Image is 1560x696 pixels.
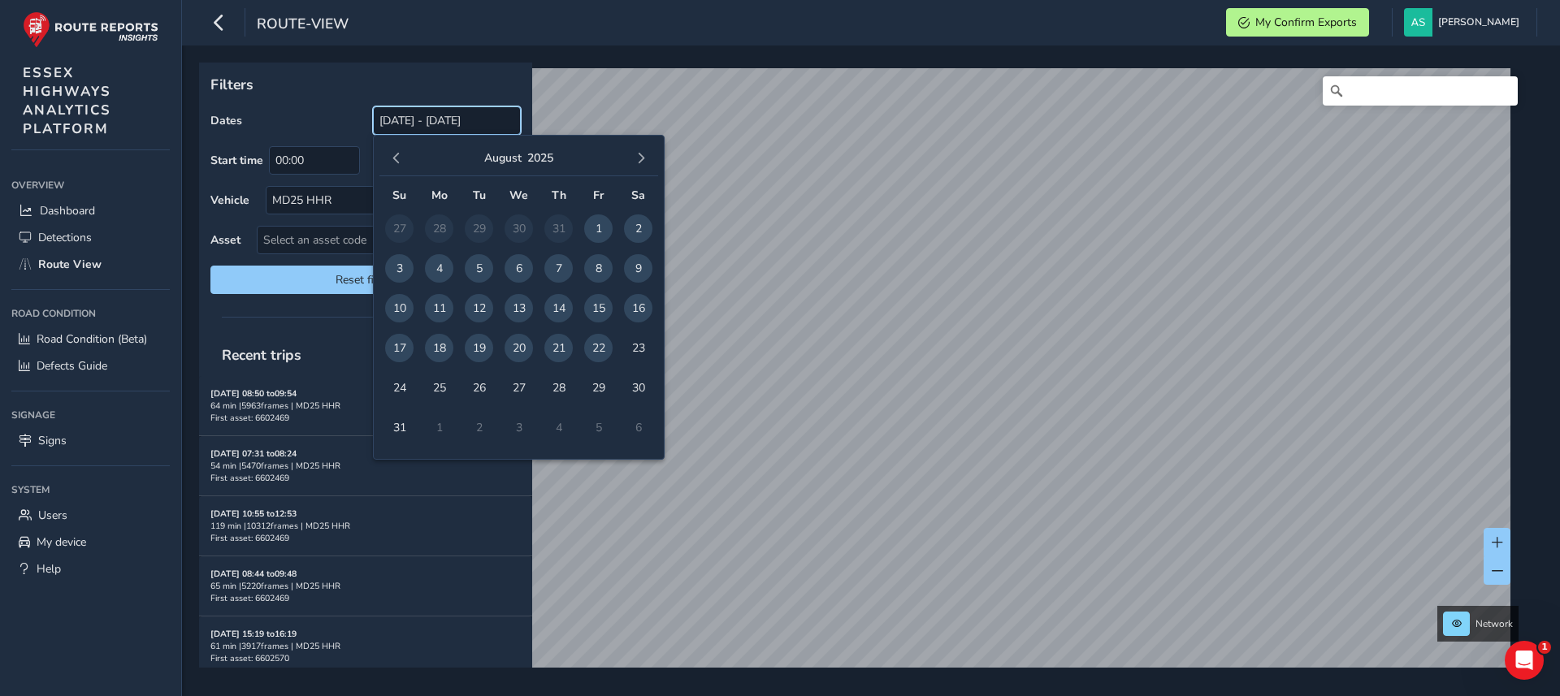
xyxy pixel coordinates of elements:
input: Search [1323,76,1518,106]
div: Signage [11,403,170,427]
span: Detections [38,230,92,245]
span: [PERSON_NAME] [1438,8,1519,37]
span: 22 [584,334,613,362]
canvas: Map [205,68,1510,686]
span: 23 [624,334,652,362]
span: 17 [385,334,414,362]
span: Mo [431,188,448,203]
strong: [DATE] 10:55 to 12:53 [210,508,297,520]
a: Help [11,556,170,582]
a: Dashboard [11,197,170,224]
span: Su [392,188,406,203]
span: 20 [505,334,533,362]
strong: [DATE] 08:44 to 09:48 [210,568,297,580]
span: 7 [544,254,573,283]
button: Reset filters [210,266,521,294]
span: ESSEX HIGHWAYS ANALYTICS PLATFORM [23,63,111,138]
span: Road Condition (Beta) [37,331,147,347]
span: 28 [544,374,573,402]
span: Recent trips [210,334,313,376]
span: Network [1475,617,1513,630]
span: 9 [624,254,652,283]
a: Defects Guide [11,352,170,379]
div: 64 min | 5963 frames | MD25 HHR [210,400,521,412]
span: 29 [584,374,613,402]
span: First asset: 6602570 [210,652,289,664]
div: 119 min | 10312 frames | MD25 HHR [210,520,521,532]
span: 15 [584,294,613,322]
span: 3 [385,254,414,283]
span: 18 [425,334,453,362]
span: 26 [465,374,493,402]
span: 19 [465,334,493,362]
span: Route View [38,257,102,272]
span: 11 [425,294,453,322]
div: 65 min | 5220 frames | MD25 HHR [210,580,521,592]
span: Signs [38,433,67,448]
span: 4 [425,254,453,283]
span: 6 [505,254,533,283]
strong: [DATE] 07:31 to 08:24 [210,447,297,460]
span: route-view [257,14,349,37]
p: Filters [210,74,521,95]
div: Overview [11,173,170,197]
span: Select an asset code [258,227,493,253]
label: Start time [210,153,263,168]
span: First asset: 6602469 [210,472,289,484]
label: Vehicle [210,192,249,208]
span: 10 [385,294,414,322]
span: 24 [385,374,414,402]
div: 54 min | 5470 frames | MD25 HHR [210,460,521,472]
span: Tu [473,188,486,203]
span: 13 [505,294,533,322]
span: First asset: 6602469 [210,532,289,544]
span: 25 [425,374,453,402]
strong: [DATE] 15:19 to 16:19 [210,628,297,640]
span: Th [552,188,566,203]
img: diamond-layout [1404,8,1432,37]
span: 30 [624,374,652,402]
a: Detections [11,224,170,251]
span: Users [38,508,67,523]
span: My Confirm Exports [1255,15,1357,30]
span: 1 [1538,641,1551,654]
div: 61 min | 3917 frames | MD25 HHR [210,640,521,652]
span: Defects Guide [37,358,107,374]
span: 8 [584,254,613,283]
span: 1 [584,214,613,243]
button: 2025 [527,150,553,166]
span: First asset: 6602469 [210,412,289,424]
span: First asset: 6602469 [210,592,289,604]
strong: [DATE] 08:50 to 09:54 [210,387,297,400]
div: MD25 HHR [266,187,493,214]
span: 16 [624,294,652,322]
a: Route View [11,251,170,278]
span: 12 [465,294,493,322]
span: My device [37,534,86,550]
img: rr logo [23,11,158,48]
span: We [509,188,528,203]
label: Dates [210,113,242,128]
label: Asset [210,232,240,248]
span: Reset filters [223,272,509,287]
span: 2 [624,214,652,243]
button: My Confirm Exports [1226,8,1369,37]
span: Help [37,561,61,577]
a: Users [11,502,170,529]
a: My device [11,529,170,556]
span: 5 [465,254,493,283]
span: 21 [544,334,573,362]
button: [PERSON_NAME] [1404,8,1525,37]
div: Road Condition [11,301,170,326]
div: System [11,478,170,502]
span: Sa [631,188,645,203]
a: Road Condition (Beta) [11,326,170,352]
span: 31 [385,413,414,442]
a: Signs [11,427,170,454]
button: August [484,150,522,166]
span: 27 [505,374,533,402]
span: Dashboard [40,203,95,218]
span: Fr [593,188,604,203]
span: 14 [544,294,573,322]
iframe: Intercom live chat [1505,641,1544,680]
